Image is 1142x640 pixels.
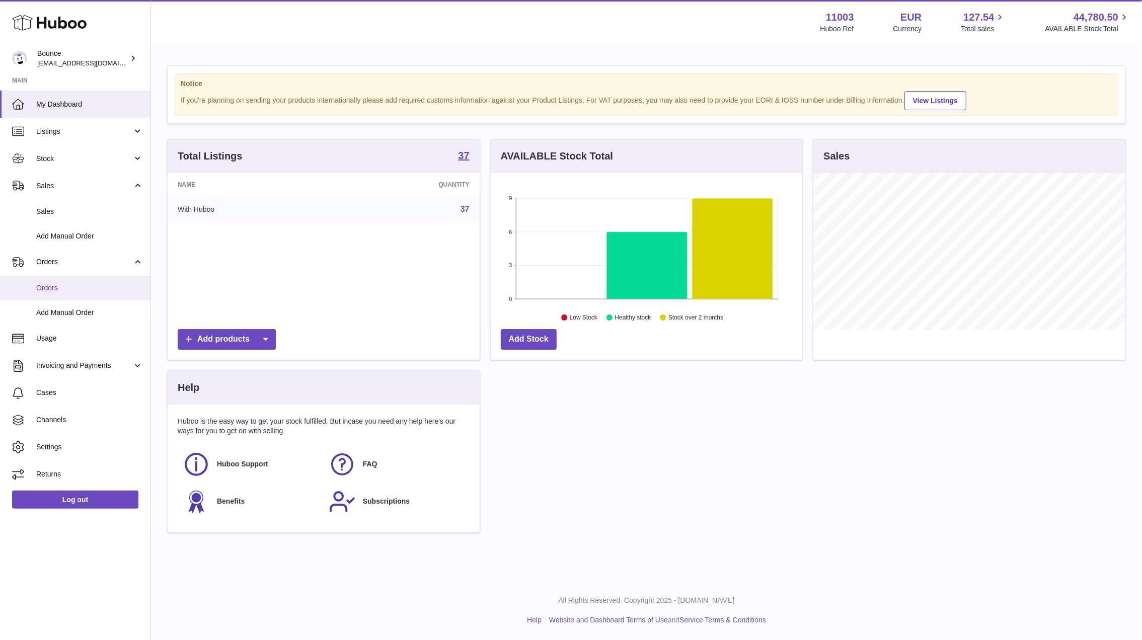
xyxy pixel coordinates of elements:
a: Help [527,616,542,624]
text: Healthy stock [615,314,651,322]
a: 127.54 Total sales [961,11,1006,34]
span: AVAILABLE Stock Total [1045,24,1130,34]
span: [EMAIL_ADDRESS][DOMAIN_NAME] [37,59,148,67]
text: 3 [509,263,512,269]
h3: Sales [823,149,850,163]
strong: Notice [181,79,1112,89]
span: Invoicing and Payments [36,361,132,370]
a: 44,780.50 AVAILABLE Stock Total [1045,11,1130,34]
span: Returns [36,469,143,479]
td: With Huboo [168,196,332,222]
span: Stock [36,154,132,164]
li: and [546,615,766,625]
text: 0 [509,296,512,302]
a: FAQ [329,451,465,478]
span: Total sales [961,24,1006,34]
span: Subscriptions [363,497,410,506]
a: Log out [12,491,138,509]
h3: Help [178,381,199,394]
span: Add Manual Order [36,308,143,317]
span: Cases [36,388,143,397]
strong: 37 [458,150,469,161]
h3: Total Listings [178,149,243,163]
span: My Dashboard [36,100,143,109]
span: Listings [36,127,132,136]
span: Huboo Support [217,459,268,469]
th: Name [168,173,332,196]
h3: AVAILABLE Stock Total [501,149,613,163]
a: 37 [458,150,469,163]
strong: EUR [900,11,922,24]
text: 6 [509,229,512,235]
a: Add Stock [501,329,557,350]
p: Huboo is the easy way to get your stock fulfilled. But incase you need any help here's our ways f... [178,417,470,436]
text: Low Stock [570,314,598,322]
span: Orders [36,283,143,293]
text: Stock over 2 months [668,314,723,322]
a: Huboo Support [183,451,319,478]
a: View Listings [904,91,966,110]
span: 127.54 [963,11,994,24]
span: Usage [36,334,143,343]
div: Bounce [37,49,128,68]
span: Settings [36,442,143,452]
strong: 11003 [826,11,854,24]
p: All Rights Reserved. Copyright 2025 - [DOMAIN_NAME] [159,596,1134,605]
span: Sales [36,181,132,191]
a: Benefits [183,488,319,515]
a: Subscriptions [329,488,465,515]
div: If you're planning on sending your products internationally please add required customs informati... [181,90,1112,110]
div: Huboo Ref [820,24,854,34]
span: FAQ [363,459,377,469]
text: 9 [509,195,512,201]
span: Add Manual Order [36,231,143,241]
a: 37 [461,205,470,213]
span: Benefits [217,497,245,506]
a: Website and Dashboard Terms of Use [549,616,668,624]
div: Currency [893,24,922,34]
span: Sales [36,207,143,216]
a: Add products [178,329,276,350]
span: Orders [36,257,132,267]
span: Channels [36,415,143,425]
span: 44,780.50 [1074,11,1118,24]
img: collateral@usebounce.com [12,51,27,66]
a: Service Terms & Conditions [679,616,766,624]
th: Quantity [332,173,480,196]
